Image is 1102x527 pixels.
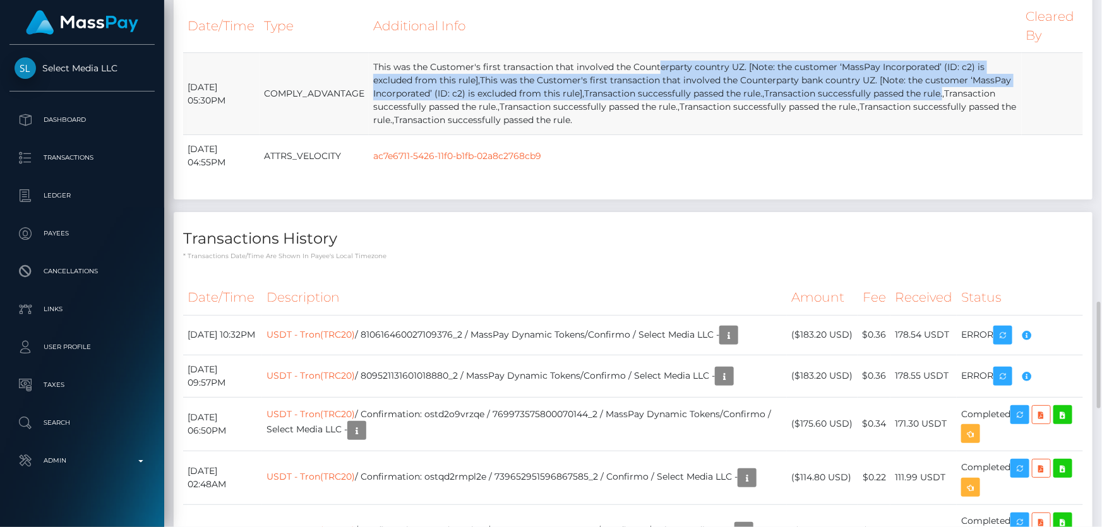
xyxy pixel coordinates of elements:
[373,150,541,162] a: ac7e6711-5426-11f0-b1fb-02a8c2768cb9
[957,280,1083,315] th: Status
[9,104,155,136] a: Dashboard
[183,228,1083,250] h4: Transactions History
[858,397,890,451] td: $0.34
[15,110,150,129] p: Dashboard
[15,338,150,357] p: User Profile
[858,280,890,315] th: Fee
[260,53,369,135] td: COMPLY_ADVANTAGE
[262,451,787,504] td: / Confirmation: ostqd2rmpl2e / 739652951596867585_2 / Confirmo / Select Media LLC -
[9,142,155,174] a: Transactions
[26,10,138,35] img: MassPay Logo
[858,451,890,504] td: $0.22
[9,218,155,249] a: Payees
[15,148,150,167] p: Transactions
[787,315,858,355] td: ($183.20 USD)
[858,315,890,355] td: $0.36
[15,262,150,281] p: Cancellations
[15,57,36,79] img: Select Media LLC
[890,355,957,397] td: 178.55 USDT
[15,300,150,319] p: Links
[9,331,155,363] a: User Profile
[267,471,355,482] a: USDT - Tron(TRC20)
[890,315,957,355] td: 178.54 USDT
[262,355,787,397] td: / 809521131601018880_2 / MassPay Dynamic Tokens/Confirmo / Select Media LLC -
[183,397,262,451] td: [DATE] 06:50PM
[15,186,150,205] p: Ledger
[787,451,858,504] td: ($114.80 USD)
[262,397,787,451] td: / Confirmation: ostd2o9vrzqe / 769973575800070144_2 / MassPay Dynamic Tokens/Confirmo / Select Me...
[15,451,150,470] p: Admin
[957,315,1083,355] td: ERROR
[262,280,787,315] th: Description
[787,355,858,397] td: ($183.20 USD)
[369,53,1021,135] td: This was the Customer's first transaction that involved the Counterparty country UZ. [Note: the c...
[9,180,155,211] a: Ledger
[267,369,355,381] a: USDT - Tron(TRC20)
[787,397,858,451] td: ($175.60 USD)
[9,369,155,401] a: Taxes
[957,397,1083,451] td: Completed
[260,135,369,177] td: ATTRS_VELOCITY
[262,315,787,355] td: / 810616460027109376_2 / MassPay Dynamic Tokens/Confirmo / Select Media LLC -
[9,293,155,325] a: Links
[183,315,262,355] td: [DATE] 10:32PM
[890,280,957,315] th: Received
[957,355,1083,397] td: ERROR
[890,451,957,504] td: 111.99 USDT
[183,53,260,135] td: [DATE] 05:30PM
[15,376,150,394] p: Taxes
[787,280,858,315] th: Amount
[9,445,155,477] a: Admin
[9,62,155,74] span: Select Media LLC
[15,224,150,243] p: Payees
[890,397,957,451] td: 171.30 USDT
[183,280,262,315] th: Date/Time
[183,135,260,177] td: [DATE] 04:55PM
[957,451,1083,504] td: Completed
[183,355,262,397] td: [DATE] 09:57PM
[267,328,355,340] a: USDT - Tron(TRC20)
[9,407,155,439] a: Search
[9,256,155,287] a: Cancellations
[183,251,1083,261] p: * Transactions date/time are shown in payee's local timezone
[15,413,150,432] p: Search
[183,451,262,504] td: [DATE] 02:48AM
[267,408,355,420] a: USDT - Tron(TRC20)
[858,355,890,397] td: $0.36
